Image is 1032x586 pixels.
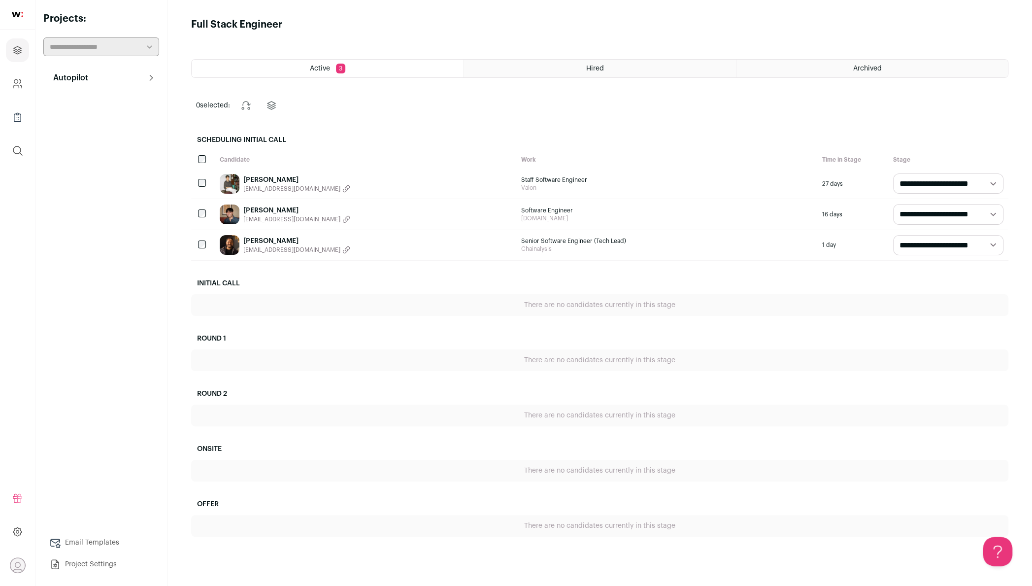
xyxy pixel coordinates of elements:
span: [EMAIL_ADDRESS][DOMAIN_NAME] [243,185,340,193]
div: 16 days [817,199,888,229]
a: Company Lists [6,105,29,129]
button: [EMAIL_ADDRESS][DOMAIN_NAME] [243,185,350,193]
button: [EMAIL_ADDRESS][DOMAIN_NAME] [243,215,350,223]
span: [DOMAIN_NAME] [521,214,813,222]
span: [EMAIL_ADDRESS][DOMAIN_NAME] [243,215,340,223]
a: [PERSON_NAME] [243,206,350,215]
span: Software Engineer [521,207,813,214]
h2: Initial Call [191,273,1008,294]
div: 1 day [817,230,888,260]
span: Active [310,65,330,72]
div: 27 days [817,169,888,199]
a: Project Settings [43,554,159,574]
a: Company and ATS Settings [6,72,29,96]
span: Staff Software Engineer [521,176,813,184]
a: Email Templates [43,533,159,552]
h2: Round 1 [191,328,1008,349]
h2: Onsite [191,438,1008,460]
div: Time in Stage [817,151,888,169]
h2: Offer [191,493,1008,515]
h1: Full Stack Engineer [191,18,282,32]
div: Work [516,151,818,169]
button: [EMAIL_ADDRESS][DOMAIN_NAME] [243,246,350,254]
span: Valon [521,184,813,192]
img: fce743bf68d457213adec0813e57345d566dafdbdb3f2266f2ed8942f1c9e2d5.jpg [220,235,239,255]
div: There are no candidates currently in this stage [191,405,1008,426]
h2: Projects: [43,12,159,26]
img: 56a8a22ad8ef624ff95c9940a55d8e2fd9ceb4d133ce7e42d8a168312e45bfab [220,174,239,194]
h2: Scheduling Initial Call [191,129,1008,151]
button: Change stage [234,94,258,117]
span: [EMAIL_ADDRESS][DOMAIN_NAME] [243,246,340,254]
h2: Round 2 [191,383,1008,405]
a: Archived [736,60,1008,77]
a: [PERSON_NAME] [243,236,350,246]
a: [PERSON_NAME] [243,175,350,185]
a: Hired [464,60,735,77]
a: Projects [6,38,29,62]
span: selected: [196,101,230,110]
img: 6e51e200a9253595802682ae1878de0ad08973317b4abe0f0c4816a3e08c4960.jpg [220,205,239,224]
div: There are no candidates currently in this stage [191,515,1008,537]
div: There are no candidates currently in this stage [191,460,1008,482]
span: 0 [196,102,200,109]
div: There are no candidates currently in this stage [191,349,1008,371]
span: Senior Software Engineer (Tech Lead) [521,237,813,245]
div: Candidate [215,151,516,169]
img: wellfound-shorthand-0d5821cbd27db2630d0214b213865d53afaa358527fdda9d0ea32b1df1b89c2c.svg [12,12,23,17]
span: 3 [336,64,345,73]
div: There are no candidates currently in this stage [191,294,1008,316]
button: Autopilot [43,68,159,88]
span: Chainalysis [521,245,813,253]
span: Hired [586,65,604,72]
span: Archived [853,65,881,72]
button: Open dropdown [10,557,26,573]
iframe: Help Scout Beacon - Open [983,537,1012,566]
p: Autopilot [47,72,88,84]
div: Stage [888,151,1008,169]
